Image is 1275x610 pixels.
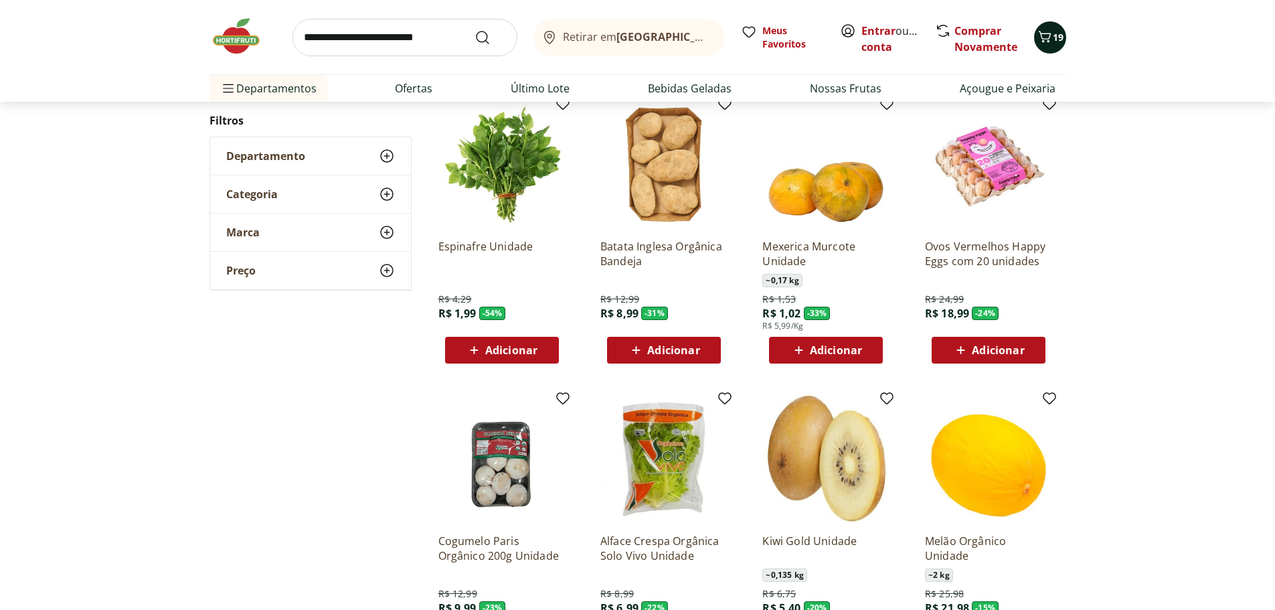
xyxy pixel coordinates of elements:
[226,149,305,163] span: Departamento
[925,534,1052,563] a: Melão Orgânico Unidade
[600,293,639,306] span: R$ 12,99
[769,337,883,364] button: Adicionar
[762,534,889,563] a: Kiwi Gold Unidade
[600,101,728,228] img: Batata Inglesa Orgânica Bandeja
[804,307,831,320] span: - 33 %
[861,23,921,55] span: ou
[292,19,517,56] input: search
[641,307,668,320] span: - 31 %
[960,80,1055,96] a: Açougue e Peixaria
[533,19,725,56] button: Retirar em[GEOGRAPHIC_DATA]/[GEOGRAPHIC_DATA]
[438,396,566,523] img: Cogumelo Paris Orgânico 200g Unidade
[438,101,566,228] img: Espinafre Unidade
[209,16,276,56] img: Hortifruti
[210,214,411,251] button: Marca
[925,587,964,601] span: R$ 25,98
[395,80,432,96] a: Ofertas
[220,72,317,104] span: Departamentos
[648,80,732,96] a: Bebidas Geladas
[563,31,711,43] span: Retirar em
[479,307,506,320] span: - 54 %
[210,175,411,213] button: Categoria
[925,568,953,582] span: ~ 2 kg
[762,239,889,269] a: Mexerica Murcote Unidade
[972,345,1024,356] span: Adicionar
[925,293,964,306] span: R$ 24,99
[438,293,472,306] span: R$ 4,29
[226,264,256,277] span: Preço
[925,396,1052,523] img: Melão Orgânico Unidade
[600,239,728,269] a: Batata Inglesa Orgânica Bandeja
[861,23,935,54] a: Criar conta
[741,24,824,51] a: Meus Favoritos
[925,239,1052,269] a: Ovos Vermelhos Happy Eggs com 20 unidades
[762,24,824,51] span: Meus Favoritos
[607,337,721,364] button: Adicionar
[810,345,862,356] span: Adicionar
[954,23,1017,54] a: Comprar Novamente
[762,101,889,228] img: Mexerica Murcote Unidade
[485,345,537,356] span: Adicionar
[438,306,477,321] span: R$ 1,99
[1053,31,1064,44] span: 19
[616,29,842,44] b: [GEOGRAPHIC_DATA]/[GEOGRAPHIC_DATA]
[600,306,639,321] span: R$ 8,99
[209,107,412,134] h2: Filtros
[220,72,236,104] button: Menu
[226,187,278,201] span: Categoria
[932,337,1045,364] button: Adicionar
[511,80,570,96] a: Último Lote
[925,306,969,321] span: R$ 18,99
[475,29,507,46] button: Submit Search
[972,307,999,320] span: - 24 %
[762,587,796,601] span: R$ 6,75
[438,587,477,601] span: R$ 12,99
[600,396,728,523] img: Alface Crespa Orgânica Solo Vivo Unidade
[1034,21,1066,54] button: Carrinho
[810,80,881,96] a: Nossas Frutas
[438,534,566,563] a: Cogumelo Paris Orgânico 200g Unidade
[762,396,889,523] img: Kiwi Gold Unidade
[762,274,802,287] span: ~ 0,17 kg
[210,252,411,289] button: Preço
[861,23,896,38] a: Entrar
[600,587,634,601] span: R$ 8,99
[226,226,260,239] span: Marca
[762,306,800,321] span: R$ 1,02
[762,321,803,331] span: R$ 5,99/Kg
[647,345,699,356] span: Adicionar
[762,293,796,306] span: R$ 1,53
[762,568,806,582] span: ~ 0,135 kg
[445,337,559,364] button: Adicionar
[438,239,566,269] a: Espinafre Unidade
[925,101,1052,228] img: Ovos Vermelhos Happy Eggs com 20 unidades
[210,137,411,175] button: Departamento
[600,534,728,563] a: Alface Crespa Orgânica Solo Vivo Unidade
